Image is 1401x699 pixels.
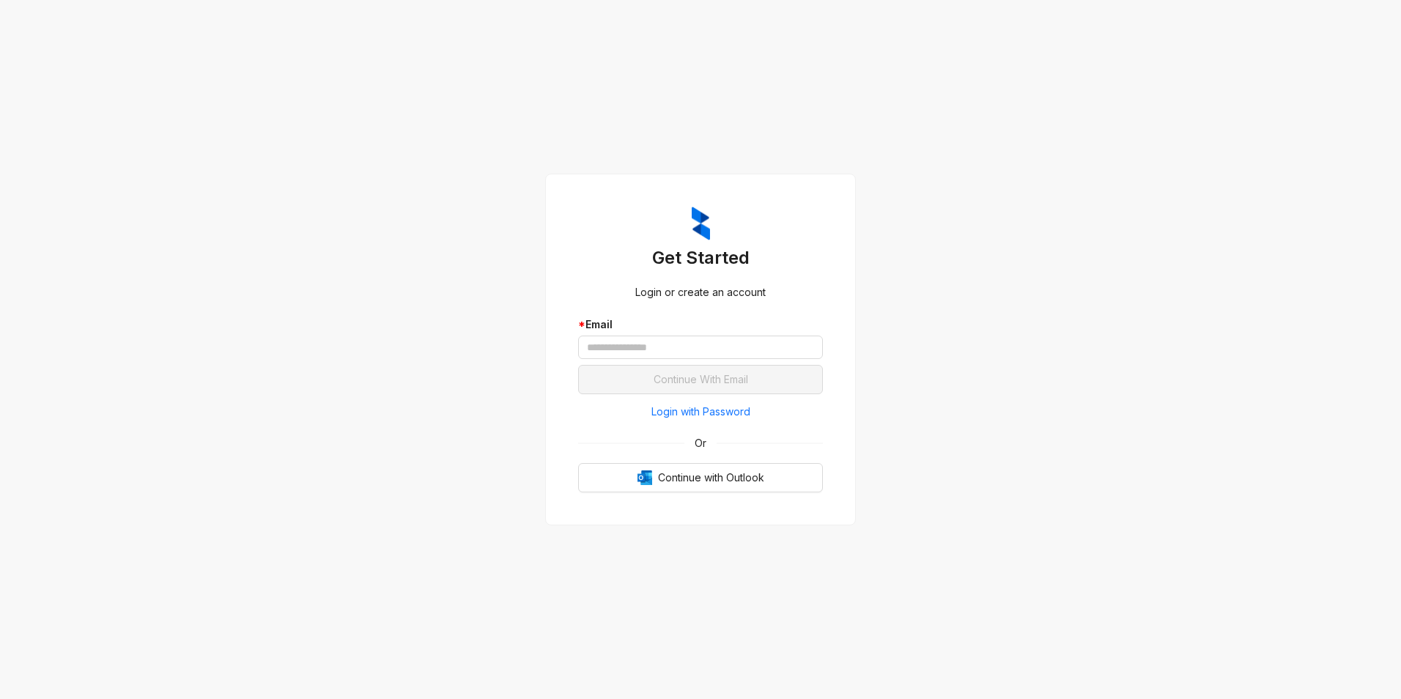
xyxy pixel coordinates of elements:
[658,470,764,486] span: Continue with Outlook
[692,207,710,240] img: ZumaIcon
[578,463,823,492] button: OutlookContinue with Outlook
[578,284,823,300] div: Login or create an account
[578,317,823,333] div: Email
[578,400,823,424] button: Login with Password
[578,365,823,394] button: Continue With Email
[651,404,750,420] span: Login with Password
[578,246,823,270] h3: Get Started
[637,470,652,485] img: Outlook
[684,435,717,451] span: Or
